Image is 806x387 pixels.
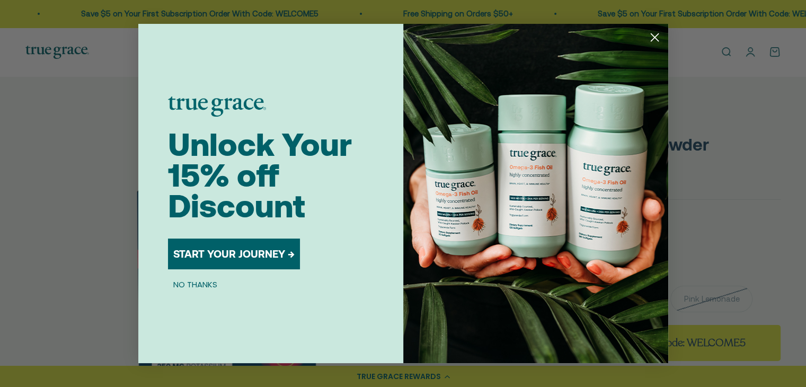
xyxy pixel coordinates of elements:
span: Unlock Your 15% off Discount [168,126,352,224]
button: NO THANKS [168,278,223,291]
img: 098727d5-50f8-4f9b-9554-844bb8da1403.jpeg [403,24,668,363]
button: START YOUR JOURNEY → [168,239,300,269]
img: logo placeholder [168,96,266,117]
button: Close dialog [645,28,664,47]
